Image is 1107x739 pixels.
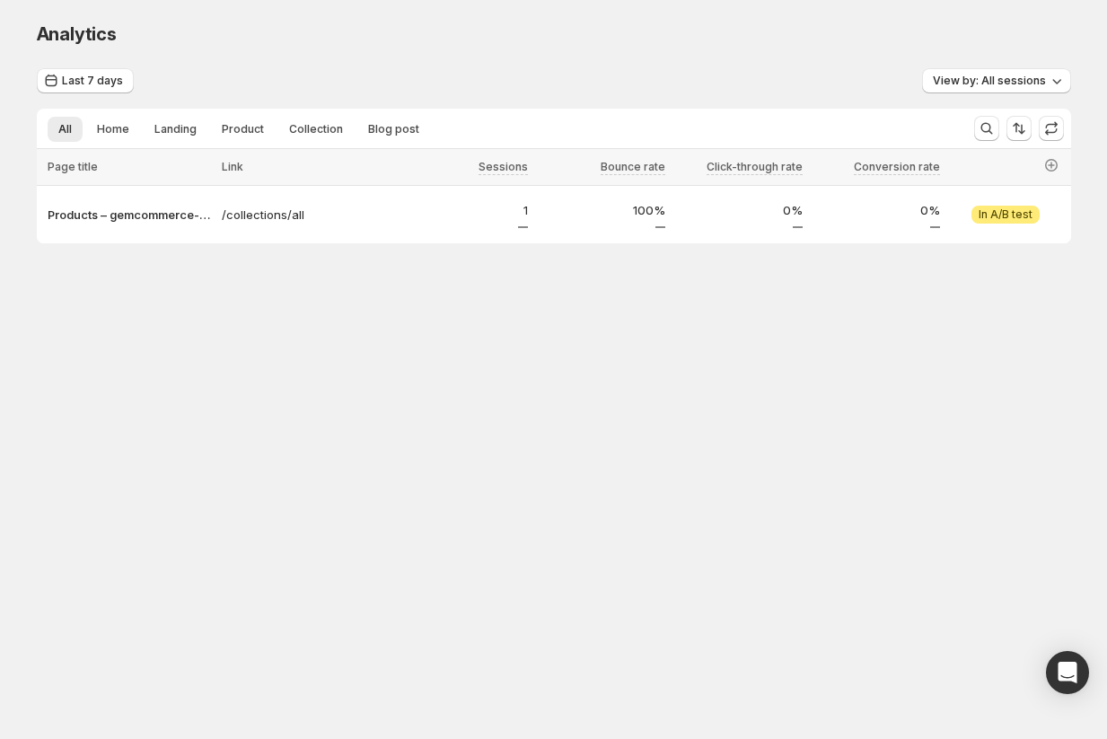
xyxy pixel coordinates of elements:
span: Click-through rate [707,160,803,173]
span: Home [97,122,129,136]
p: 1 [401,201,528,219]
span: Sessions [479,160,528,173]
button: Last 7 days [37,68,134,93]
button: Sort the results [1006,116,1032,141]
span: Conversion rate [854,160,940,173]
button: View by: All sessions [922,68,1071,93]
button: Search and filter results [974,116,999,141]
span: In A/B test [979,207,1032,222]
span: Collection [289,122,343,136]
p: 0% [813,201,940,219]
button: Products – gemcommerce-stg-[PERSON_NAME] [48,206,211,224]
span: Analytics [37,23,117,45]
span: Page title [48,160,98,173]
div: Open Intercom Messenger [1046,651,1089,694]
p: 100% [539,201,665,219]
span: Bounce rate [601,160,665,173]
a: /collections/all [222,206,391,224]
span: All [58,122,72,136]
span: Product [222,122,264,136]
span: Blog post [368,122,419,136]
span: Landing [154,122,197,136]
span: View by: All sessions [933,74,1046,88]
p: 0% [676,201,803,219]
span: Link [222,160,243,173]
span: Last 7 days [62,74,123,88]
